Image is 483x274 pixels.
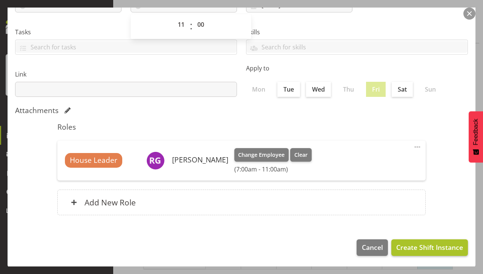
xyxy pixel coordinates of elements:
[15,70,237,79] label: Link
[362,242,383,252] span: Cancel
[419,82,442,97] label: Sun
[366,82,386,97] label: Fri
[190,17,192,36] span: :
[15,106,58,115] h5: Attachments
[85,197,136,207] h6: Add New Role
[15,41,237,53] input: Search for tasks
[396,242,463,252] span: Create Shift Instance
[391,239,468,256] button: Create Shift Instance
[472,119,479,145] span: Feedback
[246,64,468,73] label: Apply to
[246,82,271,97] label: Mon
[172,156,228,164] h6: [PERSON_NAME]
[234,165,312,173] h6: (7:00am - 11:00am)
[246,28,468,37] label: Skills
[15,28,237,37] label: Tasks
[392,82,413,97] label: Sat
[290,148,312,162] button: Clear
[469,111,483,162] button: Feedback - Show survey
[294,151,308,159] span: Clear
[337,82,360,97] label: Thu
[357,239,388,256] button: Cancel
[246,41,468,53] input: Search for skills
[70,155,117,166] span: House Leader
[234,148,289,162] button: Change Employee
[306,82,331,97] label: Wed
[57,122,426,132] h5: Roles
[277,82,300,97] label: Tue
[146,152,165,170] img: rob-goulton10285.jpg
[238,151,285,159] span: Change Employee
